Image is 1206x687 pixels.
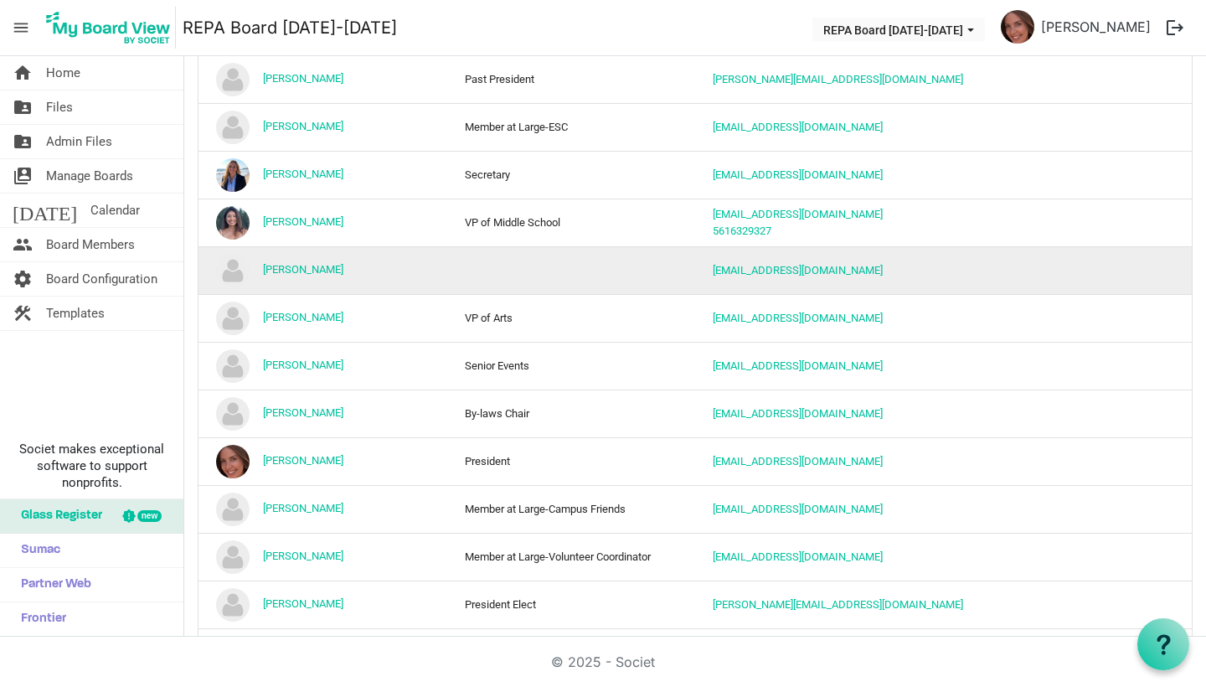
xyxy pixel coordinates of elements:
span: folder_shared [13,125,33,158]
td: President Elect column header Position [447,581,696,628]
td: Jessica Mason is template cell column header Name [198,628,447,676]
td: jeremy@jeremybrandrick.com is template cell column header Contact Info [695,581,1043,628]
td: gisell_cruz@yahoo.com is template cell column header Contact Info [695,485,1043,533]
a: [EMAIL_ADDRESS][DOMAIN_NAME] [713,208,883,220]
a: [PERSON_NAME] [263,406,343,419]
img: no-profile-picture.svg [216,63,250,96]
td: Past President column header Position [447,55,696,103]
img: no-profile-picture.svg [216,588,250,622]
a: [EMAIL_ADDRESS][DOMAIN_NAME] [713,503,883,515]
a: [EMAIL_ADDRESS][DOMAIN_NAME] [713,455,883,467]
td: column header Position [447,246,696,294]
img: no-profile-picture.svg [216,349,250,383]
td: Angelina Kaye is template cell column header Name [198,246,447,294]
a: [EMAIL_ADDRESS][DOMAIN_NAME] [713,168,883,181]
span: Frontier [13,602,66,636]
img: no-profile-picture.svg [216,493,250,526]
td: is template cell column header Skills [1043,390,1192,437]
td: Member at Large-ESC column header Position [447,103,696,151]
img: no-profile-picture.svg [216,302,250,335]
button: REPA Board 2025-2026 dropdownbutton [812,18,985,41]
td: is template cell column header Skills [1043,151,1192,199]
span: Board Configuration [46,262,157,296]
td: is template cell column header Skills [1043,294,1192,342]
img: no-profile-picture.svg [216,540,250,574]
a: My Board View Logo [41,7,183,49]
td: akeroh@yahoo.com is template cell column header Contact Info [695,151,1043,199]
span: Admin Files [46,125,112,158]
span: home [13,56,33,90]
td: is template cell column header Skills [1043,628,1192,676]
td: Amy Hadjilogiou is template cell column header Name [198,199,447,246]
span: [DATE] [13,194,77,227]
td: is template cell column header Skills [1043,581,1192,628]
a: [EMAIL_ADDRESS][DOMAIN_NAME] [713,407,883,420]
td: By-laws Chair column header Position [447,390,696,437]
td: is template cell column header Skills [1043,342,1192,390]
span: menu [5,12,37,44]
img: aLB5LVcGR_PCCk3EizaQzfhNfgALuioOsRVbMr9Zq1CLdFVQUAcRzChDQbMFezouKt6echON3eNsO59P8s_Ojg_thumb.png [216,445,250,478]
a: [PERSON_NAME] [263,597,343,610]
img: YcOm1LtmP80IA-PKU6h1PJ--Jn-4kuVIEGfr0aR6qQTzM5pdw1I7-_SZs6Ee-9uXvl2a8gAPaoRLVNHcOWYtXg_thumb.png [216,206,250,240]
span: Home [46,56,80,90]
a: [PERSON_NAME] [263,215,343,228]
span: Templates [46,297,105,330]
td: President column header Position [447,437,696,485]
a: REPA Board [DATE]-[DATE] [183,11,397,44]
span: switch_account [13,159,33,193]
td: is template cell column header Skills [1043,246,1192,294]
td: Gisell Torres is template cell column header Name [198,485,447,533]
td: is template cell column header Skills [1043,103,1192,151]
td: Eleanor Barnett is template cell column header Name [198,390,447,437]
td: Allison Holly is template cell column header Name [198,55,447,103]
span: Board Members [46,228,135,261]
img: GVxojR11xs49XgbNM-sLDDWjHKO122yGBxu-5YQX9yr1ADdzlG6A4r0x0F6G_grEQxj0HNV2lcBeFAaywZ0f2A_thumb.png [216,158,250,192]
td: Member at Large-Campus Friends column header Position [447,485,696,533]
span: Files [46,90,73,124]
td: Brooke Hoenig is template cell column header Name [198,294,447,342]
td: Jeremy Brandrick is template cell column header Name [198,581,447,628]
span: construction [13,297,33,330]
a: [PERSON_NAME] [263,311,343,323]
img: no-profile-picture.svg [216,254,250,287]
td: ebarnett@atllp.com is template cell column header Contact Info [695,390,1043,437]
a: [PERSON_NAME] [263,502,343,514]
td: jessicawhitingmason@gmail.com is template cell column header Contact Info [695,628,1043,676]
td: allisonholly@me.com is template cell column header Contact Info [695,55,1043,103]
span: folder_shared [13,90,33,124]
a: [EMAIL_ADDRESS][DOMAIN_NAME] [713,359,883,372]
td: is template cell column header Skills [1043,437,1192,485]
div: new [137,510,162,522]
td: is template cell column header Skills [1043,55,1192,103]
td: Secretary column header Position [447,151,696,199]
td: kaye1839@bellsouth.net is template cell column header Contact Info [695,246,1043,294]
td: Amy Brown is template cell column header Name [198,151,447,199]
td: Dana Martorella is template cell column header Name [198,342,447,390]
td: Alyssa Kriplen is template cell column header Name [198,103,447,151]
td: VP of Middle School column header Position [447,199,696,246]
img: aLB5LVcGR_PCCk3EizaQzfhNfgALuioOsRVbMr9Zq1CLdFVQUAcRzChDQbMFezouKt6echON3eNsO59P8s_Ojg_thumb.png [1001,10,1034,44]
a: [PERSON_NAME] [263,550,343,562]
a: [PERSON_NAME] [263,168,343,180]
td: VP of Upper School column header Position [447,628,696,676]
img: no-profile-picture.svg [216,111,250,144]
td: is template cell column header Skills [1043,199,1192,246]
button: logout [1157,10,1193,45]
a: [PERSON_NAME] [263,263,343,276]
a: [PERSON_NAME] [263,120,343,132]
td: ellierodriguez1118@gmail.com is template cell column header Contact Info [695,437,1043,485]
span: Societ makes exceptional software to support nonprofits. [8,441,176,491]
a: [PERSON_NAME] [1034,10,1157,44]
a: © 2025 - Societ [551,653,655,670]
td: alyssa.kriplen@makwork.com is template cell column header Contact Info [695,103,1043,151]
td: cbrooke1@gmail.com is template cell column header Contact Info [695,294,1043,342]
td: Jen Pfleger is template cell column header Name [198,533,447,581]
td: is template cell column header Skills [1043,485,1192,533]
img: no-profile-picture.svg [216,397,250,431]
td: VP of Arts column header Position [447,294,696,342]
td: Member at Large-Volunteer Coordinator column header Position [447,533,696,581]
span: Glass Register [13,499,102,533]
a: [PERSON_NAME] [263,72,343,85]
td: dbwmartorella@gmail.com is template cell column header Contact Info [695,342,1043,390]
td: Ellie Rodriguez is template cell column header Name [198,437,447,485]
